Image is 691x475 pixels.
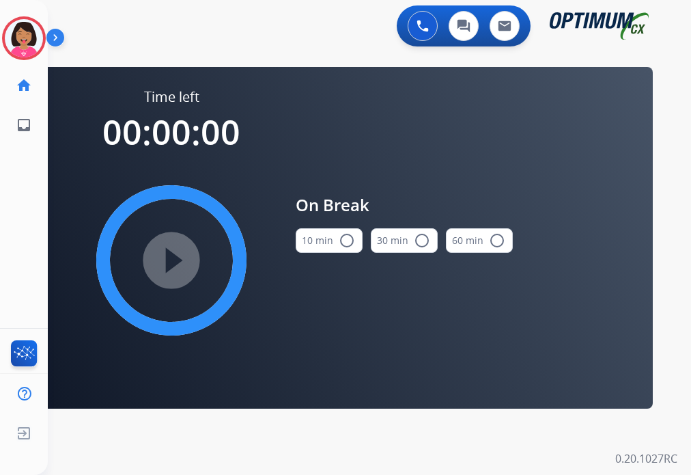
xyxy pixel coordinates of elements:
[371,228,438,253] button: 30 min
[102,109,240,155] span: 00:00:00
[446,228,513,253] button: 60 min
[16,117,32,133] mat-icon: inbox
[5,19,43,57] img: avatar
[16,77,32,94] mat-icon: home
[414,232,430,249] mat-icon: radio_button_unchecked
[615,450,677,467] p: 0.20.1027RC
[296,228,363,253] button: 10 min
[144,87,199,107] span: Time left
[296,193,513,217] span: On Break
[489,232,505,249] mat-icon: radio_button_unchecked
[339,232,355,249] mat-icon: radio_button_unchecked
